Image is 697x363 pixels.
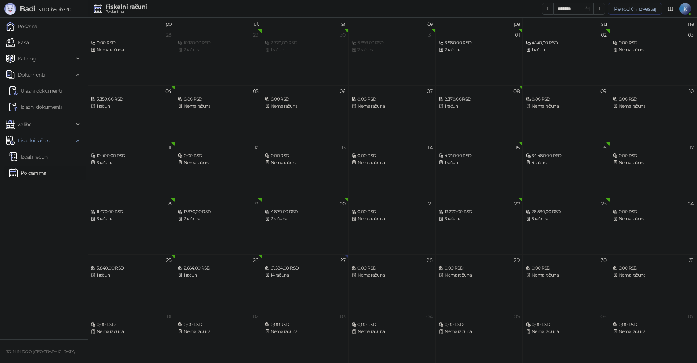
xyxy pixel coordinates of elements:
div: 31 [428,32,432,37]
div: 3.350,00 RSD [91,96,172,103]
div: Nema računa [439,272,520,279]
div: Nema računa [91,47,172,53]
div: 0,00 RSD [439,321,520,328]
td: 2025-08-29 [436,254,523,311]
div: 4.740,00 RSD [439,152,520,159]
div: 2 računa [265,215,346,222]
div: Nema računa [178,328,259,335]
div: 28.530,00 RSD [526,208,607,215]
div: 3 računa [91,215,172,222]
div: 2.664,00 RSD [178,265,259,272]
td: 2025-08-03 [610,29,697,85]
td: 2025-08-31 [610,254,697,311]
div: 16 [602,145,607,150]
small: JOIN IN DOO [GEOGRAPHIC_DATA] [6,349,75,354]
div: 07 [427,89,432,94]
div: 02 [601,32,607,37]
span: Zalihe [18,117,31,132]
div: 2 računa [439,47,520,53]
span: Badi [20,4,35,13]
div: 0,00 RSD [352,265,432,272]
div: 1 račun [439,103,520,110]
div: 1 račun [91,272,172,279]
div: 13 [341,145,346,150]
div: Nema računa [526,272,607,279]
div: 25 [166,258,172,263]
div: Nema računa [91,328,172,335]
div: 03 [340,314,346,319]
div: 1 račun [178,272,259,279]
a: Početna [6,19,37,34]
td: 2025-08-30 [523,254,610,311]
div: 17 [689,145,694,150]
th: pe [436,18,523,29]
div: 04 [165,89,172,94]
div: 21 [428,201,432,206]
div: 0,00 RSD [265,321,346,328]
div: Nema računa [178,103,259,110]
div: 4.870,00 RSD [265,208,346,215]
div: 5 računa [526,215,607,222]
td: 2025-08-23 [523,198,610,254]
th: ut [175,18,262,29]
div: 19 [254,201,259,206]
div: Nema računa [265,328,346,335]
td: 2025-07-30 [262,29,349,85]
td: 2025-08-02 [523,29,610,85]
div: Nema računa [352,215,432,222]
div: Nema računa [613,272,694,279]
img: Ulazni dokumenti [9,86,18,95]
div: 11.470,00 RSD [91,208,172,215]
div: 06 [340,89,346,94]
div: 12 [254,145,259,150]
div: 1 račun [526,47,607,53]
div: 34.480,00 RSD [526,152,607,159]
div: 0,00 RSD [613,321,694,328]
span: Dokumenti [18,67,45,82]
td: 2025-08-21 [349,198,436,254]
div: Nema računa [613,328,694,335]
td: 2025-08-09 [523,85,610,142]
td: 2025-08-20 [262,198,349,254]
div: Nema računa [613,215,694,222]
div: Fiskalni računi [105,4,147,10]
div: 29 [253,32,259,37]
td: 2025-08-28 [349,254,436,311]
div: 1 račun [91,103,172,110]
div: 03 [688,32,694,37]
div: 0,00 RSD [352,152,432,159]
div: Nema računa [352,103,432,110]
a: Kasa [6,35,29,50]
div: 01 [167,314,172,319]
div: Po danima [105,10,147,14]
div: 02 [253,314,259,319]
th: ne [610,18,697,29]
div: 11 [168,145,172,150]
div: Nema računa [178,159,259,166]
div: Nema računa [613,47,694,53]
td: 2025-08-15 [436,142,523,198]
div: 05 [253,89,259,94]
div: 0,00 RSD [352,321,432,328]
div: 10.120,00 RSD [178,40,259,47]
div: 0,00 RSD [613,208,694,215]
td: 2025-08-27 [262,254,349,311]
div: 14 [428,145,432,150]
td: 2025-07-28 [88,29,175,85]
td: 2025-08-07 [349,85,436,142]
a: Po danima [9,166,46,180]
div: 0,00 RSD [526,96,607,103]
td: 2025-08-14 [349,142,436,198]
div: 23 [601,201,607,206]
div: 30 [340,32,346,37]
div: 08 [513,89,520,94]
div: 0,00 RSD [613,96,694,103]
div: 13.270,00 RSD [439,208,520,215]
div: 1 račun [265,47,346,53]
div: 0,00 RSD [526,321,607,328]
th: po [88,18,175,29]
div: 0,00 RSD [352,96,432,103]
div: Nema računa [613,159,694,166]
div: 0,00 RSD [613,40,694,47]
div: 0,00 RSD [91,40,172,47]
